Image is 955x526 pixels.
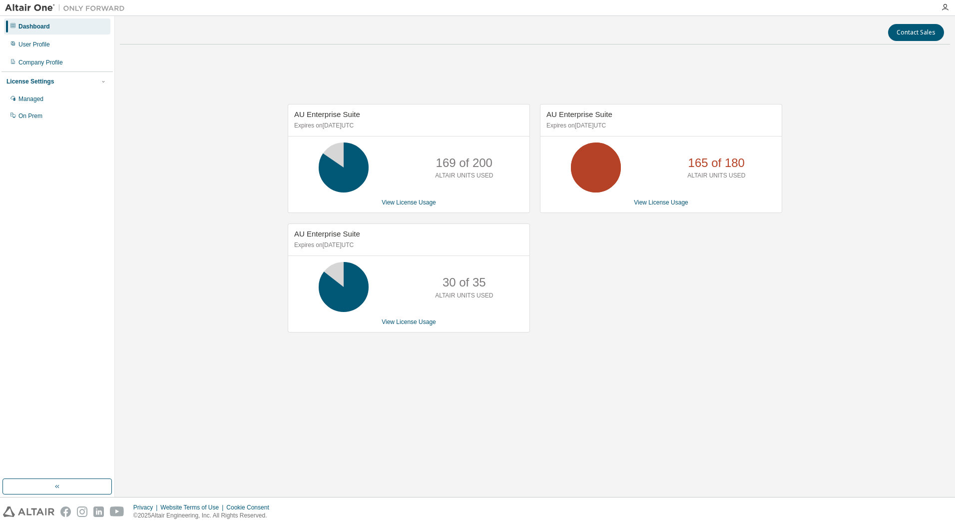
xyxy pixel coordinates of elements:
[634,199,688,206] a: View License Usage
[688,154,745,171] p: 165 of 180
[436,154,492,171] p: 169 of 200
[18,95,43,103] div: Managed
[133,503,160,511] div: Privacy
[294,121,521,130] p: Expires on [DATE] UTC
[294,241,521,249] p: Expires on [DATE] UTC
[435,291,493,300] p: ALTAIR UNITS USED
[77,506,87,517] img: instagram.svg
[546,121,773,130] p: Expires on [DATE] UTC
[382,199,436,206] a: View License Usage
[6,77,54,85] div: License Settings
[93,506,104,517] img: linkedin.svg
[133,511,275,520] p: © 2025 Altair Engineering, Inc. All Rights Reserved.
[888,24,944,41] button: Contact Sales
[18,40,50,48] div: User Profile
[18,58,63,66] div: Company Profile
[443,274,486,291] p: 30 of 35
[3,506,54,517] img: altair_logo.svg
[382,318,436,325] a: View License Usage
[160,503,226,511] div: Website Terms of Use
[60,506,71,517] img: facebook.svg
[687,171,745,180] p: ALTAIR UNITS USED
[110,506,124,517] img: youtube.svg
[546,110,612,118] span: AU Enterprise Suite
[294,229,360,238] span: AU Enterprise Suite
[435,171,493,180] p: ALTAIR UNITS USED
[226,503,275,511] div: Cookie Consent
[5,3,130,13] img: Altair One
[294,110,360,118] span: AU Enterprise Suite
[18,22,50,30] div: Dashboard
[18,112,42,120] div: On Prem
